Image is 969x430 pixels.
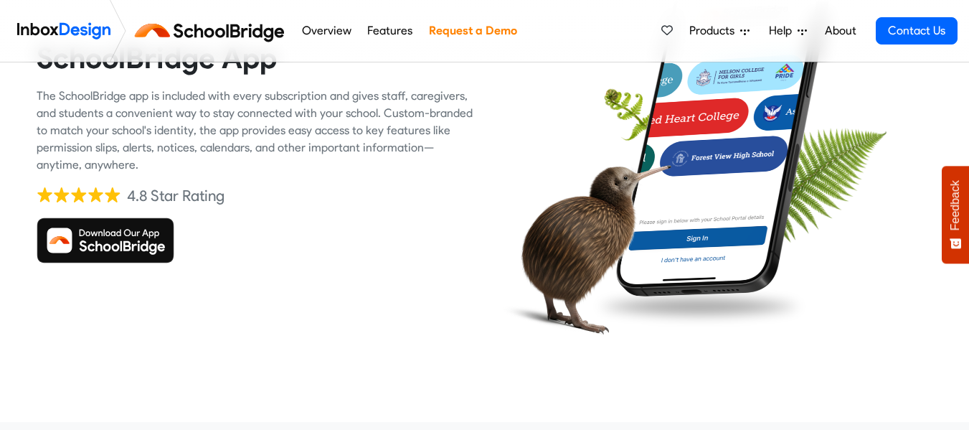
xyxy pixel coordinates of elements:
a: Help [763,17,813,45]
button: Feedback - Show survey [942,166,969,263]
div: The SchoolBridge app is included with every subscription and gives staff, caregivers, and student... [37,88,474,174]
span: Feedback [949,180,962,230]
a: Overview [298,17,355,45]
div: 4.8 Star Rating [127,185,224,207]
img: Download SchoolBridge App [37,218,174,263]
img: kiwi_bird.png [495,136,671,350]
a: About [821,17,860,45]
span: Products [689,22,740,39]
a: Features [364,17,417,45]
span: Help [769,22,798,39]
a: Products [684,17,755,45]
a: Contact Us [876,17,958,45]
img: shadow.png [589,283,810,330]
a: Request a Demo [425,17,521,45]
img: schoolbridge logo [132,14,293,48]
